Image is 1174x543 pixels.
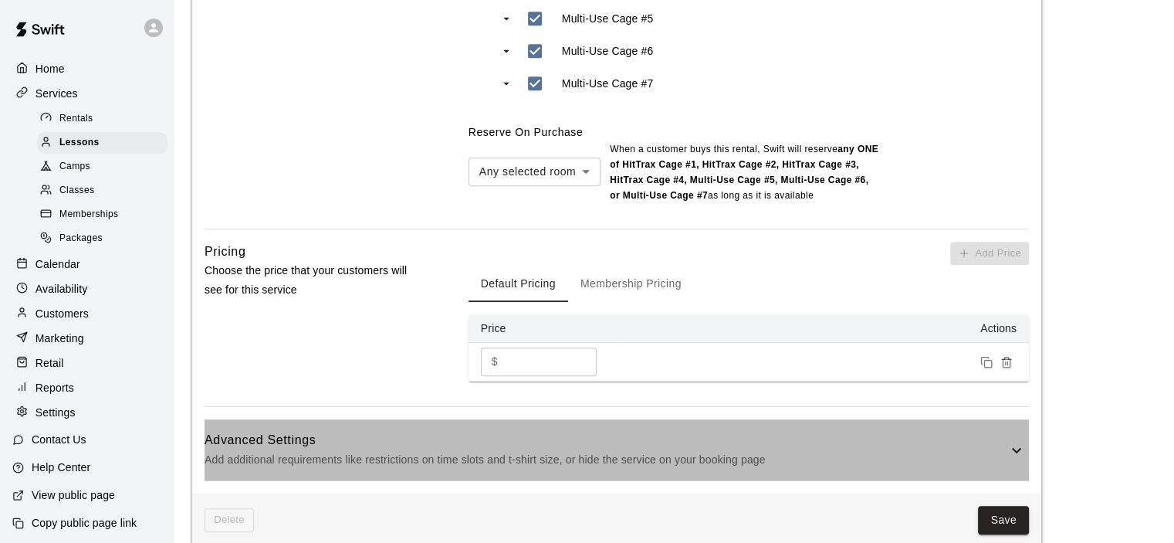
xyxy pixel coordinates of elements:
p: View public page [32,487,115,503]
p: Multi-Use Cage #7 [562,76,654,91]
a: Rentals [37,107,174,131]
p: Help Center [32,460,90,475]
p: Multi-Use Cage #6 [562,43,654,59]
span: Rentals [59,111,93,127]
button: Save [978,506,1029,535]
a: Lessons [37,131,174,154]
span: Memberships [59,207,118,222]
button: Remove price [996,352,1017,372]
a: Reports [12,376,161,399]
a: Packages [37,227,174,251]
a: Marketing [12,327,161,350]
span: This lesson can't be deleted because its tied to: credits, [205,508,254,532]
p: Reports [36,380,74,395]
p: Home [36,61,65,76]
th: Actions [623,314,1029,343]
p: Services [36,86,78,101]
span: Lessons [59,135,100,151]
div: Classes [37,180,167,202]
p: Retail [36,355,64,371]
div: Advanced SettingsAdd additional requirements like restrictions on time slots and t-shirt size, or... [205,419,1029,480]
a: Camps [37,155,174,179]
p: Choose the price that your customers will see for this service [205,261,419,300]
span: Packages [59,231,103,246]
p: When a customer buys this rental , Swift will reserve as long as it is available [610,142,880,204]
a: Retail [12,351,161,375]
p: Add additional requirements like restrictions on time slots and t-shirt size, or hide the service... [205,450,1007,470]
p: Copy public page link [32,515,137,531]
button: Membership Pricing [568,265,694,302]
div: Rentals [37,108,167,130]
p: Multi-Use Cage #5 [562,11,654,26]
span: Camps [59,159,90,175]
div: Packages [37,228,167,249]
a: Services [12,82,161,105]
a: Availability [12,277,161,300]
div: Lessons [37,132,167,154]
b: any ONE of HitTrax Cage #1, HitTrax Cage #2, HitTrax Cage #3, HitTrax Cage #4, Multi-Use Cage #5,... [610,144,878,201]
label: Reserve On Purchase [469,126,583,138]
span: Classes [59,183,94,199]
a: Memberships [37,203,174,227]
p: $ [492,354,498,370]
a: Settings [12,401,161,424]
a: Customers [12,302,161,325]
th: Price [469,314,623,343]
div: Camps [37,156,167,178]
h6: Advanced Settings [205,430,1007,450]
p: Settings [36,405,76,420]
div: Any selected room [469,158,601,186]
div: Memberships [37,204,167,226]
a: Calendar [12,253,161,276]
h6: Pricing [205,242,245,262]
p: Contact Us [32,432,86,447]
button: Default Pricing [469,265,568,302]
a: Home [12,57,161,80]
p: Marketing [36,331,84,346]
a: Classes [37,179,174,203]
p: Availability [36,281,88,297]
p: Customers [36,306,89,321]
p: Calendar [36,256,80,272]
button: Duplicate price [976,352,996,372]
